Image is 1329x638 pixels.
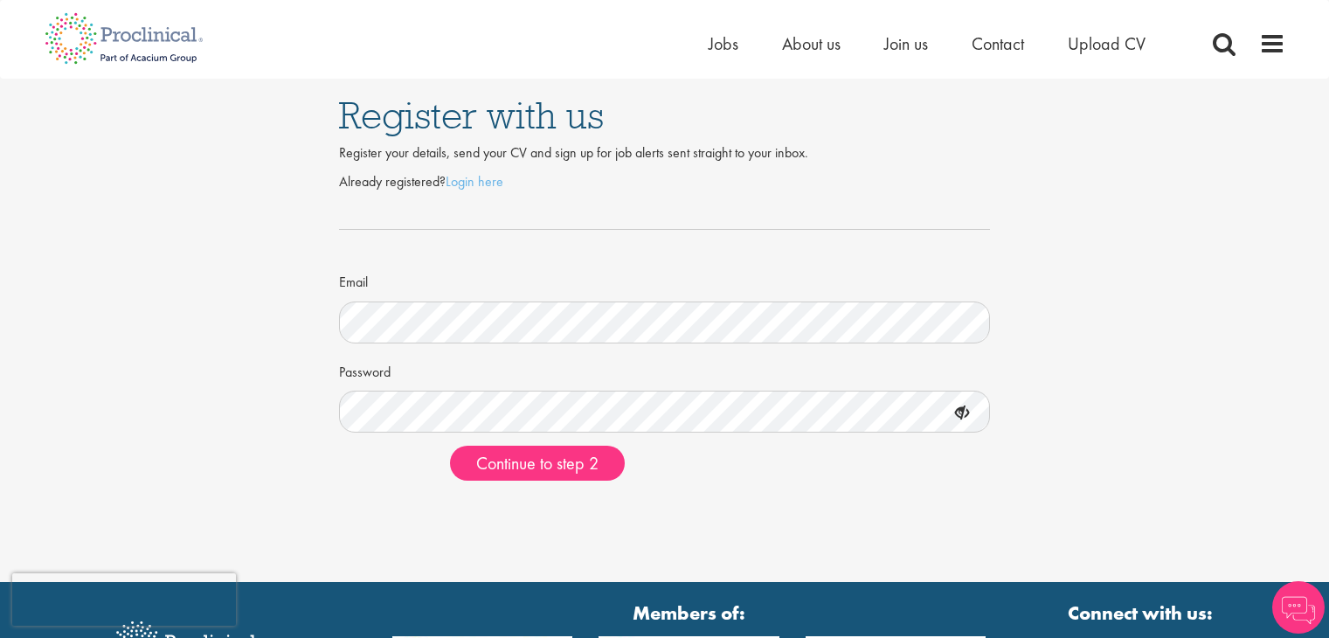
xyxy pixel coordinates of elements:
a: About us [782,32,841,55]
strong: Connect with us: [1068,600,1216,627]
a: Login here [446,172,503,191]
p: Already registered? [339,172,991,192]
label: Password [339,357,391,383]
strong: Members of: [392,600,986,627]
h1: Register with us [339,96,991,135]
div: Register your details, send your CV and sign up for job alerts sent straight to your inbox. [339,143,991,163]
iframe: reCAPTCHA [12,573,236,626]
a: Join us [884,32,928,55]
label: Email [339,267,368,293]
button: Continue to step 2 [450,446,625,481]
span: Continue to step 2 [476,452,599,475]
img: Chatbot [1272,581,1325,634]
a: Contact [972,32,1024,55]
a: Jobs [709,32,738,55]
a: Upload CV [1068,32,1146,55]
